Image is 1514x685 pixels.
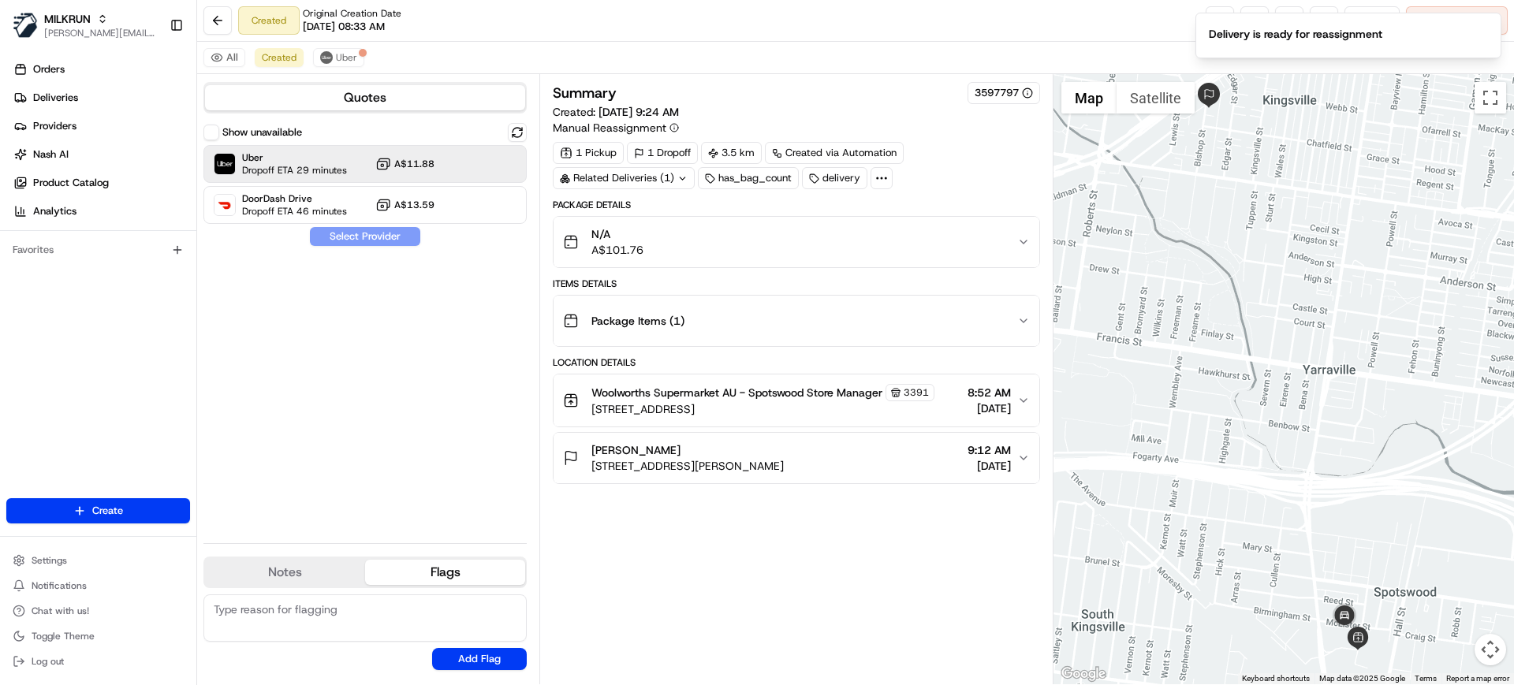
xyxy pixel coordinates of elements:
[33,204,76,218] span: Analytics
[1057,664,1109,684] img: Google
[33,176,109,190] span: Product Catalog
[1329,601,1360,632] div: 1
[133,230,146,243] div: 💻
[6,650,190,672] button: Log out
[262,51,296,64] span: Created
[268,155,287,174] button: Start new chat
[111,266,191,279] a: Powered byPylon
[149,229,253,244] span: API Documentation
[968,442,1011,458] span: 9:12 AM
[6,237,190,262] div: Favorites
[242,192,347,205] span: DoorDash Drive
[1057,664,1109,684] a: Open this area in Google Maps (opens a new window)
[6,600,190,622] button: Chat with us!
[33,62,65,76] span: Orders
[591,242,643,258] span: A$101.76
[599,105,679,119] span: [DATE] 9:24 AM
[242,205,347,218] span: Dropoff ETA 46 minutes
[6,575,190,597] button: Notifications
[6,170,196,195] a: Product Catalog
[16,16,47,47] img: Nash
[222,125,302,140] label: Show unavailable
[242,164,347,177] span: Dropoff ETA 29 minutes
[1319,674,1405,683] span: Map data ©2025 Google
[591,226,643,242] span: N/A
[242,151,347,164] span: Uber
[1475,634,1506,665] button: Map camera controls
[365,560,525,585] button: Flags
[32,605,89,617] span: Chat with us!
[41,102,260,118] input: Clear
[968,400,1011,416] span: [DATE]
[968,458,1011,474] span: [DATE]
[214,195,235,215] img: DoorDash Drive
[1061,82,1117,114] button: Show street map
[1117,82,1195,114] button: Show satellite imagery
[6,498,190,523] button: Create
[16,230,28,243] div: 📗
[701,142,762,164] div: 3.5 km
[554,296,1039,346] button: Package Items (1)
[44,11,91,27] button: MILKRUN
[6,85,196,110] a: Deliveries
[554,217,1039,267] button: N/AA$101.76
[432,648,527,670] button: Add Flag
[33,91,78,105] span: Deliveries
[553,104,679,120] span: Created:
[1242,673,1310,684] button: Keyboard shortcuts
[6,625,190,647] button: Toggle Theme
[33,119,76,133] span: Providers
[968,385,1011,400] span: 8:52 AM
[32,579,87,592] span: Notifications
[54,166,200,179] div: We're available if you need us!
[553,120,666,136] span: Manual Reassignment
[553,356,1039,369] div: Location Details
[205,85,525,110] button: Quotes
[6,114,196,139] a: Providers
[554,433,1039,483] button: [PERSON_NAME][STREET_ADDRESS][PERSON_NAME]9:12 AM[DATE]
[303,7,401,20] span: Original Creation Date
[32,229,121,244] span: Knowledge Base
[54,151,259,166] div: Start new chat
[205,560,365,585] button: Notes
[303,20,385,34] span: [DATE] 08:33 AM
[44,27,157,39] button: [PERSON_NAME][EMAIL_ADDRESS][DOMAIN_NAME]
[1446,674,1509,683] a: Report a map error
[1415,674,1437,683] a: Terms (opens in new tab)
[1209,26,1382,42] div: Delivery is ready for reassignment
[32,554,67,567] span: Settings
[6,549,190,571] button: Settings
[591,385,882,400] span: Woolworths Supermarket AU - Spotswood Store Manager
[6,57,196,82] a: Orders
[127,222,259,251] a: 💻API Documentation
[1475,82,1506,114] button: Toggle fullscreen view
[802,167,867,189] div: delivery
[6,6,163,44] button: MILKRUNMILKRUN[PERSON_NAME][EMAIL_ADDRESS][DOMAIN_NAME]
[765,142,904,164] a: Created via Automation
[554,374,1039,426] button: Woolworths Supermarket AU - Spotswood Store Manager3391[STREET_ADDRESS]8:52 AM[DATE]
[553,167,695,189] div: Related Deliveries (1)
[313,48,364,67] button: Uber
[553,199,1039,211] div: Package Details
[591,313,684,329] span: Package Items ( 1 )
[203,48,245,67] button: All
[553,86,617,100] h3: Summary
[214,154,235,174] img: Uber
[16,151,44,179] img: 1736555255976-a54dd68f-1ca7-489b-9aae-adbdc363a1c4
[33,147,69,162] span: Nash AI
[255,48,304,67] button: Created
[553,142,624,164] div: 1 Pickup
[591,458,784,474] span: [STREET_ADDRESS][PERSON_NAME]
[336,51,357,64] span: Uber
[591,401,934,417] span: [STREET_ADDRESS]
[32,630,95,642] span: Toggle Theme
[375,156,434,172] button: A$11.88
[375,197,434,213] button: A$13.59
[394,199,434,211] span: A$13.59
[975,86,1033,100] button: 3597797
[6,142,196,167] a: Nash AI
[394,158,434,170] span: A$11.88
